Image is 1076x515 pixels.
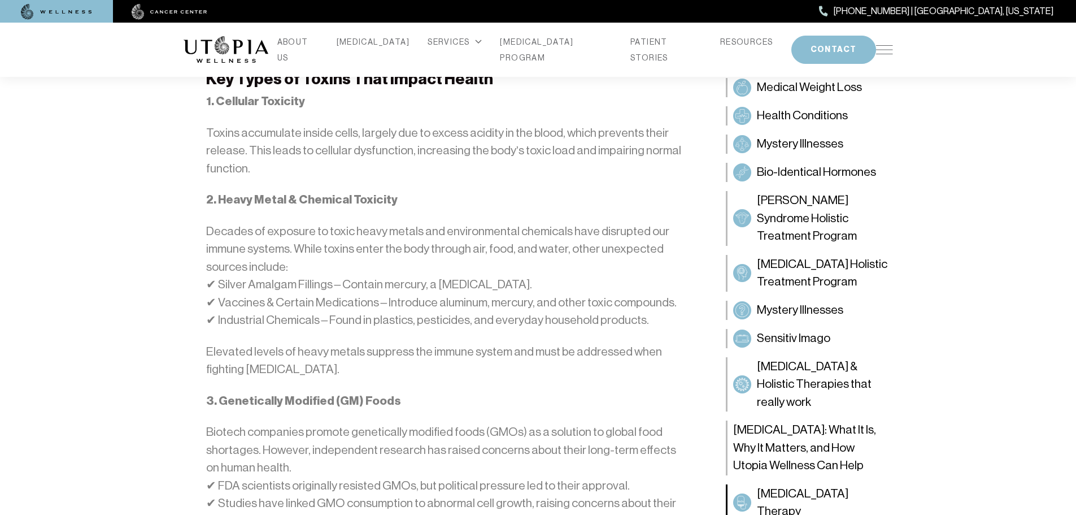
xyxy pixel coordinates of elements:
span: [MEDICAL_DATA]: What It Is, Why It Matters, and How Utopia Wellness Can Help [733,421,887,475]
a: Dementia Holistic Treatment Program[MEDICAL_DATA] Holistic Treatment Program [726,255,893,292]
a: [MEDICAL_DATA] [337,34,410,50]
button: CONTACT [791,36,876,64]
span: [MEDICAL_DATA] & Holistic Therapies that really work [757,358,887,412]
div: SERVICES [428,34,482,50]
p: Toxins accumulate inside cells, largely due to excess acidity in the blood, which prevents their ... [206,124,690,178]
a: Long COVID & Holistic Therapies that really work[MEDICAL_DATA] & Holistic Therapies that really work [726,357,893,412]
img: Mystery Illnesses [735,304,749,317]
a: [PHONE_NUMBER] | [GEOGRAPHIC_DATA], [US_STATE] [819,4,1053,19]
strong: 2. Heavy Metal & Chemical Toxicity [206,192,398,207]
span: [MEDICAL_DATA] Holistic Treatment Program [757,256,887,291]
a: Mystery IllnessesMystery Illnesses [726,135,893,154]
span: Mystery Illnesses [757,301,843,319]
img: Dementia Holistic Treatment Program [735,266,749,280]
p: Elevated levels of heavy metals suppress the immune system and must be addressed when fighting [M... [206,343,690,379]
span: Sensitiv Imago [757,330,830,348]
img: Sjögren’s Syndrome Holistic Treatment Program [735,211,749,225]
a: Bio-Identical HormonesBio-Identical Hormones [726,163,893,182]
strong: 1. Cellular Toxicity [206,94,305,109]
img: Bio-Identical Hormones [735,166,749,179]
img: icon-hamburger [876,45,893,54]
span: [PERSON_NAME] Syndrome Holistic Treatment Program [757,192,887,245]
img: Medical Weight Loss [735,81,749,94]
p: Decades of exposure to toxic heavy metals and environmental chemicals have disrupted our immune s... [206,223,690,330]
a: ABOUT US [277,34,319,66]
span: Bio-Identical Hormones [757,163,876,181]
img: Peroxide Therapy [735,496,749,509]
img: Health Conditions [735,109,749,123]
span: Mystery Illnesses [757,135,843,153]
a: RESOURCES [720,34,773,50]
img: wellness [21,4,92,20]
img: logo [184,36,268,63]
strong: Key Types of Toxins That Impact Health [206,70,493,88]
a: [MEDICAL_DATA]: What It Is, Why It Matters, and How Utopia Wellness Can Help [726,421,893,475]
a: Mystery IllnessesMystery Illnesses [726,301,893,320]
a: [MEDICAL_DATA] PROGRAM [500,34,612,66]
a: Health ConditionsHealth Conditions [726,106,893,125]
img: Mystery Illnesses [735,137,749,151]
img: Long COVID & Holistic Therapies that really work [735,378,749,391]
span: [PHONE_NUMBER] | [GEOGRAPHIC_DATA], [US_STATE] [834,4,1053,19]
img: Sensitiv Imago [735,332,749,345]
a: Sensitiv ImagoSensitiv Imago [726,329,893,348]
a: Sjögren’s Syndrome Holistic Treatment Program[PERSON_NAME] Syndrome Holistic Treatment Program [726,191,893,246]
span: Health Conditions [757,107,848,125]
span: Medical Weight Loss [757,79,862,97]
a: Medical Weight LossMedical Weight Loss [726,78,893,97]
a: PATIENT STORIES [630,34,702,66]
img: cancer center [132,4,207,20]
strong: 3. Genetically Modified (GM) Foods [206,393,401,408]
